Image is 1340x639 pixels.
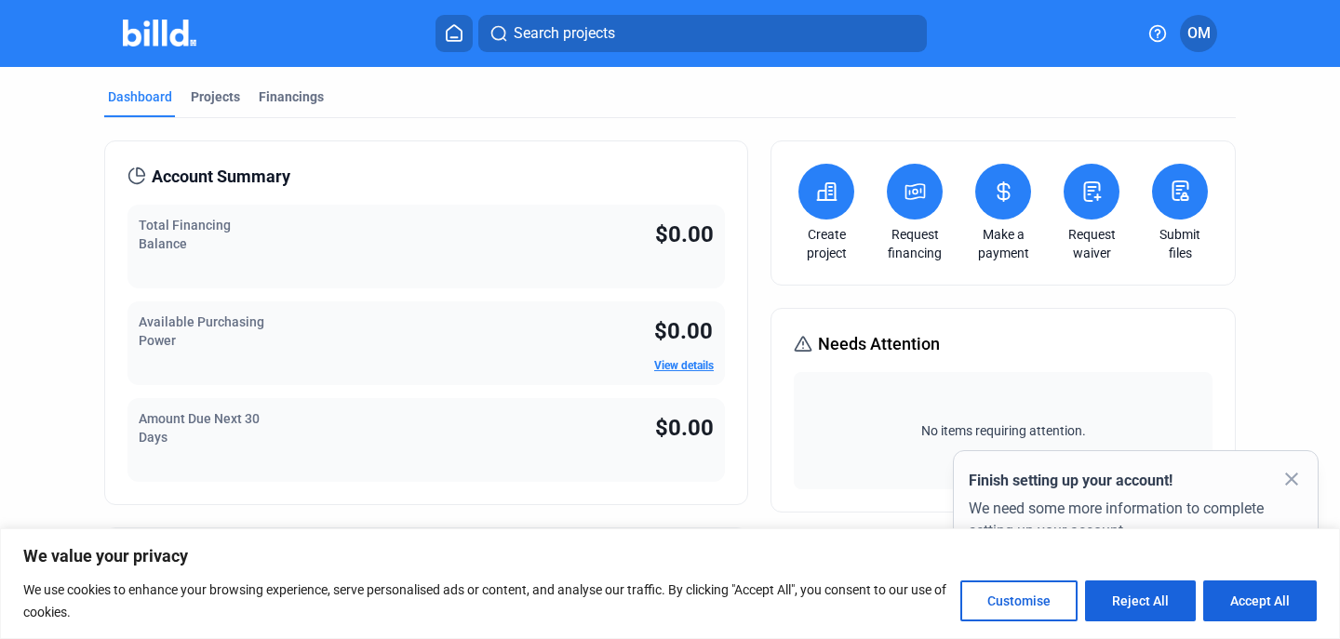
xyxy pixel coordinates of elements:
[969,492,1303,557] div: We need some more information to complete setting up your account.
[1280,468,1303,490] mat-icon: close
[655,415,714,441] span: $0.00
[818,331,940,357] span: Needs Attention
[108,87,172,106] div: Dashboard
[969,470,1303,492] div: Finish setting up your account!
[1180,15,1217,52] button: OM
[654,359,714,372] a: View details
[655,221,714,247] span: $0.00
[1085,580,1196,621] button: Reject All
[801,421,1205,440] span: No items requiring attention.
[123,20,196,47] img: Billd Company Logo
[1203,580,1317,621] button: Accept All
[654,318,713,344] span: $0.00
[794,225,859,262] a: Create project
[1147,225,1213,262] a: Submit files
[139,314,264,348] span: Available Purchasing Power
[960,580,1078,621] button: Customise
[1187,22,1211,45] span: OM
[23,579,946,623] p: We use cookies to enhance your browsing experience, serve personalised ads or content, and analys...
[514,22,615,45] span: Search projects
[882,225,947,262] a: Request financing
[259,87,324,106] div: Financings
[478,15,927,52] button: Search projects
[139,218,231,251] span: Total Financing Balance
[139,411,260,445] span: Amount Due Next 30 Days
[1059,225,1124,262] a: Request waiver
[152,164,290,190] span: Account Summary
[23,545,1317,567] p: We value your privacy
[971,225,1036,262] a: Make a payment
[191,87,240,106] div: Projects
